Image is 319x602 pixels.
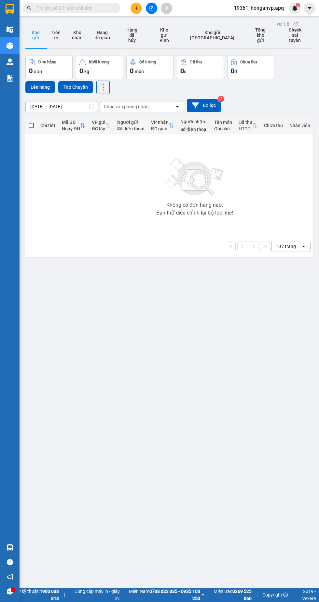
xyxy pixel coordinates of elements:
div: Đơn hàng [38,60,56,64]
span: Check sai tuyến [287,27,303,43]
span: | [257,591,257,598]
div: Ngày ĐH [62,126,80,131]
span: ⚪️ [202,594,204,596]
div: Chưa thu [240,60,257,64]
span: caret-down [307,5,312,11]
span: kg [84,69,89,74]
span: 0 [130,67,133,75]
strong: 0708 023 035 - 0935 103 250 [149,589,200,601]
th: Toggle SortBy [235,117,261,134]
div: Tên món [214,120,232,125]
span: 2 [297,3,299,7]
img: svg+xml;base64,PHN2ZyBjbGFzcz0ibGlzdC1wbHVnX19zdmciIHhtbG5zPSJodHRwOi8vd3d3LnczLm9yZy8yMDAwL3N2Zy... [162,154,227,200]
span: Miền Bắc [205,588,252,602]
div: HTTT [239,126,252,131]
img: warehouse-icon [7,59,13,65]
div: Chọn văn phòng nhận [104,103,149,110]
div: VP nhận [151,120,169,125]
th: Toggle SortBy [59,117,89,134]
div: Bạn thử điều chỉnh lại bộ lọc nhé! [156,210,233,216]
button: Lên hàng [25,81,55,93]
div: Chi tiết [40,123,55,128]
span: món [135,69,144,74]
div: ĐC lấy [92,126,105,131]
button: plus [131,3,142,14]
button: Chưa thu0đ [227,56,274,79]
div: Người gửi [117,120,145,125]
button: aim [161,3,172,14]
div: Đã thu [239,120,252,125]
div: ver 1.8.147 [277,20,298,28]
strong: 0369 525 060 [232,589,252,601]
sup: 2 [218,96,224,102]
img: warehouse-icon [7,26,13,33]
div: Số lượng [139,60,156,64]
span: Kho gửi Vinh [158,27,171,43]
div: Ghi chú [214,126,232,131]
button: file-add [146,3,157,14]
span: file-add [149,6,154,10]
span: Cung cấp máy in - giấy in: [70,588,120,602]
span: copyright [283,593,288,597]
div: Đã thu [190,60,202,64]
button: Khối lượng0kg [76,56,123,79]
span: plus [134,6,139,10]
span: đơn [34,69,42,74]
span: Kho gửi [GEOGRAPHIC_DATA] [190,30,234,40]
button: caret-down [304,3,315,14]
span: notification [7,574,13,580]
div: VP gửi [92,120,105,125]
th: Toggle SortBy [89,117,114,134]
span: | [64,591,65,598]
div: Nhân viên [289,123,310,128]
img: solution-icon [7,75,13,82]
button: Kho nhận [66,22,89,48]
span: Miền Nam [121,588,200,602]
span: Tổng kho gửi [254,27,267,43]
svg: open [175,104,180,109]
div: Số điện thoại [117,126,145,131]
strong: 1900 633 818 [40,589,59,601]
div: Số điện thoại [180,127,208,132]
button: Đơn hàng0đơn [25,56,73,79]
button: Số lượng0món [126,56,173,79]
span: 0 [180,67,184,75]
span: 19361_honganvp.apq [229,4,289,12]
button: Hàng đã giao [89,22,116,48]
div: Chưa thu [264,123,283,128]
div: Khối lượng [89,60,109,64]
div: ĐC giao [151,126,169,131]
button: Trên xe [46,22,66,48]
span: 0 [29,67,33,75]
span: message [7,588,13,595]
span: aim [164,6,169,10]
button: Tạo Chuyến [58,81,93,93]
svg: open [301,244,306,249]
div: Mã GD [62,120,80,125]
sup: 2 [296,3,300,7]
button: Đã thu0đ [177,56,224,79]
input: Select a date range. [26,101,97,112]
img: icon-new-feature [292,5,298,11]
button: Bộ lọc [187,99,221,112]
div: Người nhận [180,119,208,124]
img: warehouse-icon [7,544,13,551]
span: Hàng đã hủy [126,27,138,43]
span: 0 [79,67,83,75]
span: question-circle [7,559,13,565]
img: warehouse-icon [7,42,13,49]
input: Tìm tên, số ĐT hoặc mã đơn [36,5,113,12]
img: logo-vxr [6,4,14,14]
span: search [27,6,32,10]
span: đ [184,69,187,74]
button: Kho gửi [25,22,46,48]
span: đ [234,69,237,74]
span: 0 [231,67,234,75]
div: 10 / trang [276,243,296,250]
th: Toggle SortBy [148,117,177,134]
div: Không có đơn hàng nào. [166,203,223,208]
